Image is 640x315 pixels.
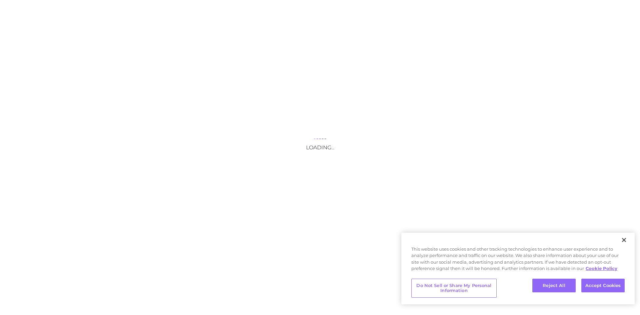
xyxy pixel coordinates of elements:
[253,144,387,151] h3: Loading...
[401,246,635,275] div: This website uses cookies and other tracking technologies to enhance user experience and to analy...
[617,233,631,247] button: Close
[401,233,635,304] div: Privacy
[581,279,625,293] button: Accept Cookies
[586,266,617,271] a: More information about your privacy, opens in a new tab
[411,279,497,298] button: Do Not Sell or Share My Personal Information, Opens the preference center dialog
[401,233,635,304] div: Cookie banner
[532,279,576,293] button: Reject All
